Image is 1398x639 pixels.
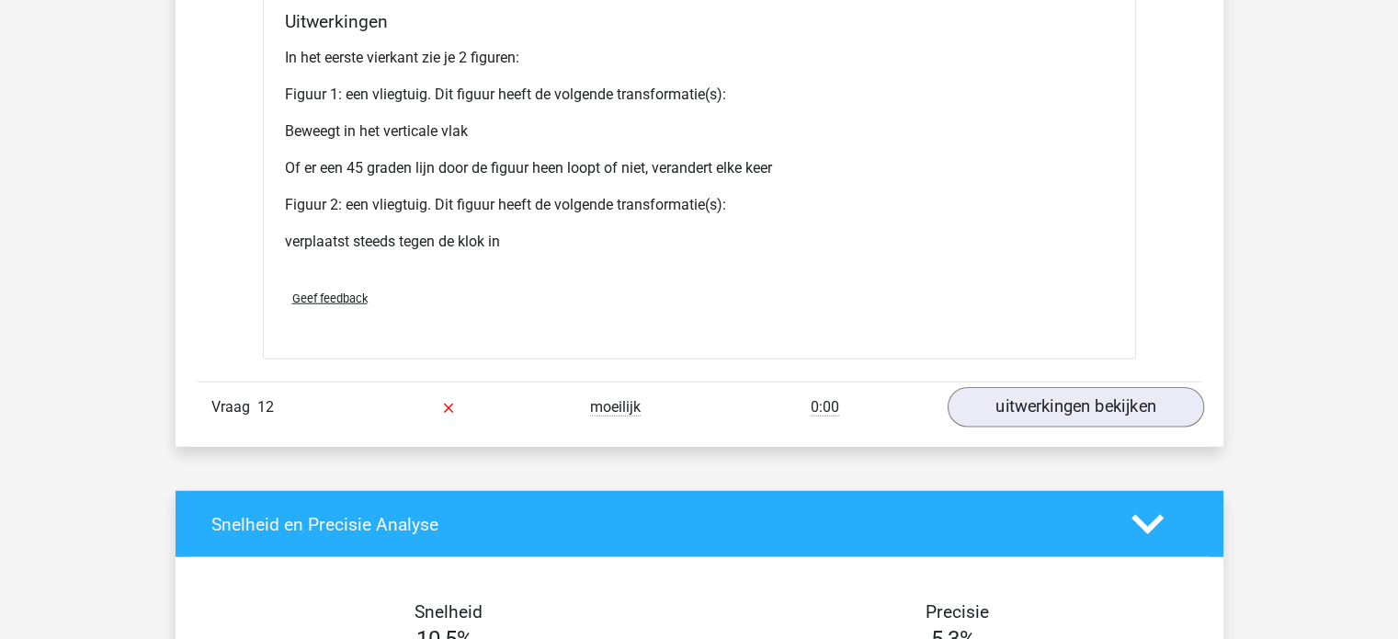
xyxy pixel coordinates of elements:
[211,396,257,418] span: Vraag
[285,84,1114,106] p: Figuur 1: een vliegtuig. Dit figuur heeft de volgende transformatie(s):
[257,398,274,416] span: 12
[285,11,1114,32] h4: Uitwerkingen
[211,601,686,622] h4: Snelheid
[590,398,641,416] span: moeilijk
[811,398,839,416] span: 0:00
[211,514,1104,535] h4: Snelheid en Precisie Analyse
[285,120,1114,143] p: Beweegt in het verticale vlak
[285,47,1114,69] p: In het eerste vierkant zie je 2 figuren:
[285,231,1114,253] p: verplaatst steeds tegen de klok in
[292,291,368,305] span: Geef feedback
[285,157,1114,179] p: Of er een 45 graden lijn door de figuur heen loopt of niet, verandert elke keer
[947,387,1203,428] a: uitwerkingen bekijken
[721,601,1195,622] h4: Precisie
[285,194,1114,216] p: Figuur 2: een vliegtuig. Dit figuur heeft de volgende transformatie(s):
